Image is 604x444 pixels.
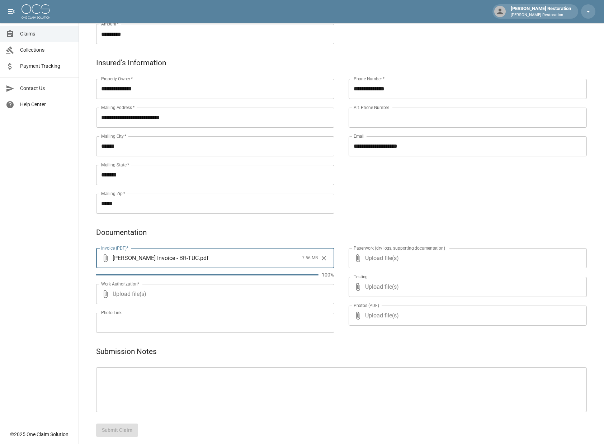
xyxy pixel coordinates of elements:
label: Invoice (PDF)* [101,245,129,251]
label: Mailing Address [101,104,135,110]
span: Collections [20,46,73,54]
p: 100% [322,271,334,278]
label: Photo Link [101,310,122,316]
label: Paperwork (dry logs, supporting documentation) [354,245,445,251]
span: Payment Tracking [20,62,73,70]
div: © 2025 One Claim Solution [10,431,69,438]
span: [PERSON_NAME] Invoice - BR-TUC [113,254,199,262]
span: 7.56 MB [302,255,318,262]
span: Help Center [20,101,73,108]
button: open drawer [4,4,19,19]
label: Property Owner [101,76,133,82]
label: Email [354,133,364,139]
p: [PERSON_NAME] Restoration [511,12,571,18]
label: Amount [101,21,119,27]
label: Alt. Phone Number [354,104,389,110]
div: [PERSON_NAME] Restoration [508,5,574,18]
span: Upload file(s) [365,277,567,297]
label: Phone Number [354,76,384,82]
span: Contact Us [20,85,73,92]
span: Upload file(s) [365,306,567,326]
span: Claims [20,30,73,38]
label: Mailing State [101,162,129,168]
span: Upload file(s) [365,248,567,268]
span: . pdf [199,254,209,262]
label: Mailing Zip [101,190,126,197]
label: Mailing City [101,133,127,139]
img: ocs-logo-white-transparent.png [22,4,50,19]
button: Clear [318,253,329,264]
label: Testing [354,274,368,280]
label: Work Authorization* [101,281,140,287]
label: Photos (PDF) [354,302,379,308]
span: Upload file(s) [113,284,315,304]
